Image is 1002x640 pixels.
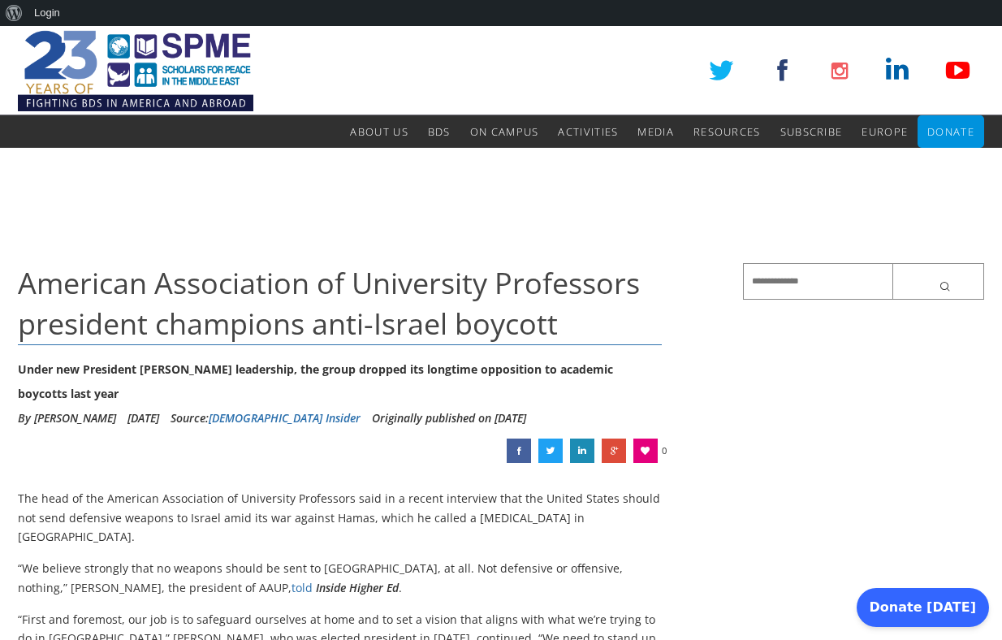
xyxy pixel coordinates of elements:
a: About Us [350,115,408,148]
a: Europe [862,115,908,148]
a: American Association of University Professors president champions anti-Israel boycott [507,439,531,463]
a: Media [637,115,674,148]
a: Resources [693,115,761,148]
span: American Association of University Professors president champions anti-Israel boycott [18,263,640,344]
a: American Association of University Professors president champions anti-Israel boycott [570,439,594,463]
p: The head of the American Association of University Professors said in a recent interview that the... [18,489,662,547]
div: Source: [171,406,361,430]
a: American Association of University Professors president champions anti-Israel boycott [538,439,563,463]
a: told [292,580,313,595]
span: Europe [862,124,908,139]
span: About Us [350,124,408,139]
span: Resources [693,124,761,139]
li: Originally published on [DATE] [372,406,526,430]
span: 0 [662,439,667,463]
a: American Association of University Professors president champions anti-Israel boycott [602,439,626,463]
em: Inside Higher Ed [316,580,399,595]
a: Subscribe [780,115,843,148]
a: On Campus [470,115,539,148]
a: BDS [428,115,451,148]
span: On Campus [470,124,539,139]
span: Subscribe [780,124,843,139]
span: Activities [558,124,618,139]
a: Activities [558,115,618,148]
span: BDS [428,124,451,139]
div: Under new President [PERSON_NAME] leadership, the group dropped its longtime opposition to academ... [18,357,662,406]
p: “We believe strongly that no weapons should be sent to [GEOGRAPHIC_DATA], at all. Not defensive o... [18,559,662,598]
li: By [PERSON_NAME] [18,406,116,430]
span: Donate [927,124,974,139]
span: Media [637,124,674,139]
a: Donate [927,115,974,148]
li: [DATE] [127,406,159,430]
a: [DEMOGRAPHIC_DATA] Insider [209,410,361,426]
img: SPME [18,26,253,115]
